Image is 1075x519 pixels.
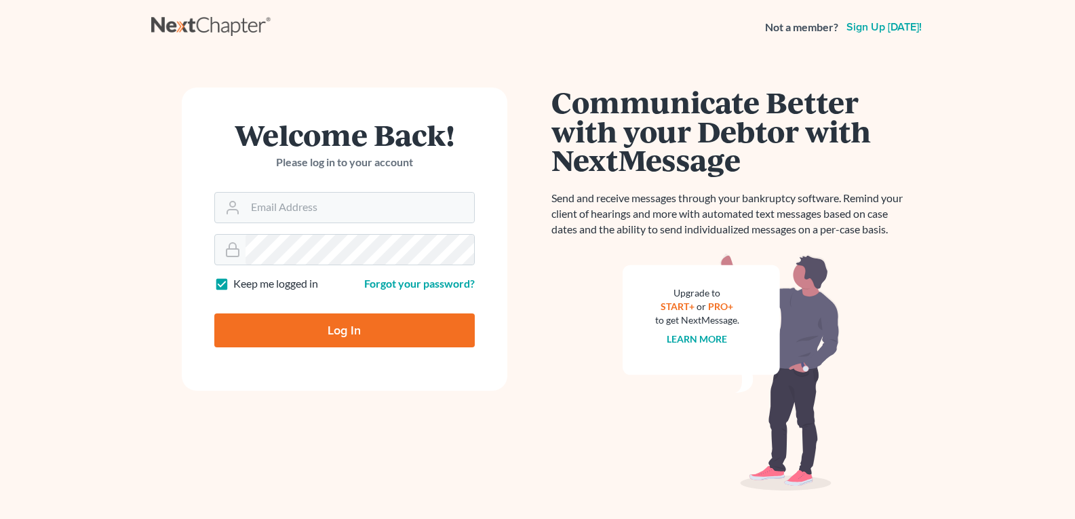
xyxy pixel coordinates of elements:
[233,276,318,292] label: Keep me logged in
[708,301,733,312] a: PRO+
[655,313,739,327] div: to get NextMessage.
[697,301,706,312] span: or
[214,313,475,347] input: Log In
[551,191,911,237] p: Send and receive messages through your bankruptcy software. Remind your client of hearings and mo...
[214,120,475,149] h1: Welcome Back!
[364,277,475,290] a: Forgot your password?
[246,193,474,223] input: Email Address
[765,20,838,35] strong: Not a member?
[623,254,840,491] img: nextmessage_bg-59042aed3d76b12b5cd301f8e5b87938c9018125f34e5fa2b7a6b67550977c72.svg
[655,286,739,300] div: Upgrade to
[661,301,695,312] a: START+
[667,333,727,345] a: Learn more
[214,155,475,170] p: Please log in to your account
[844,22,924,33] a: Sign up [DATE]!
[551,88,911,174] h1: Communicate Better with your Debtor with NextMessage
